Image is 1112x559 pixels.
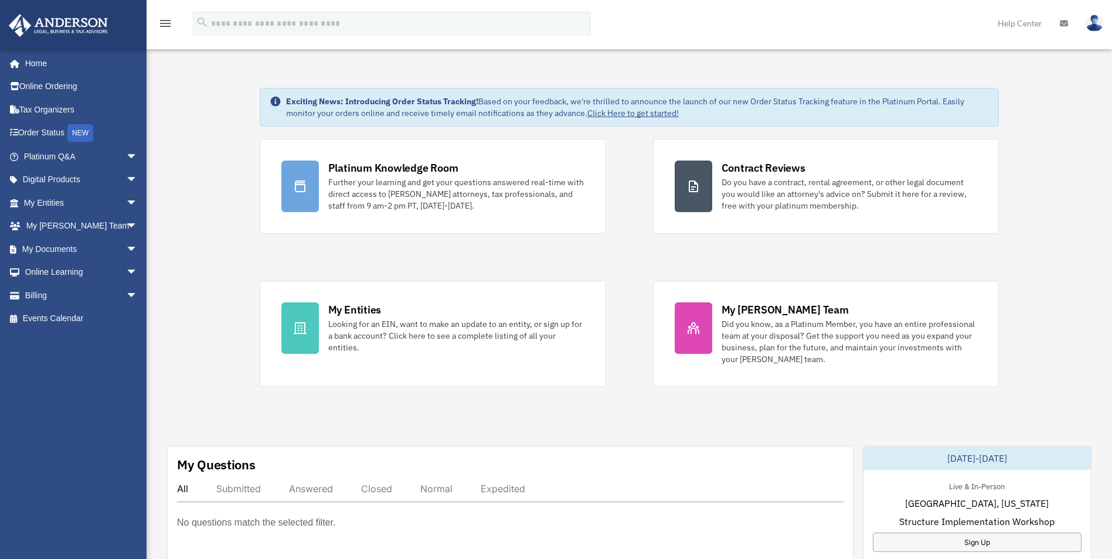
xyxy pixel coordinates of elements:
[8,121,155,145] a: Order StatusNEW
[8,237,155,261] a: My Documentsarrow_drop_down
[177,483,188,495] div: All
[8,191,155,214] a: My Entitiesarrow_drop_down
[5,14,111,37] img: Anderson Advisors Platinum Portal
[286,96,989,119] div: Based on your feedback, we're thrilled to announce the launch of our new Order Status Tracking fe...
[863,446,1091,470] div: [DATE]-[DATE]
[289,483,333,495] div: Answered
[126,237,149,261] span: arrow_drop_down
[158,21,172,30] a: menu
[67,124,93,142] div: NEW
[905,496,1049,510] span: [GEOGRAPHIC_DATA], [US_STATE]
[899,514,1055,529] span: Structure Implementation Workshop
[8,145,155,168] a: Platinum Q&Aarrow_drop_down
[126,145,149,169] span: arrow_drop_down
[328,176,584,212] div: Further your learning and get your questions answered real-time with direct access to [PERSON_NAM...
[1086,15,1103,32] img: User Pic
[587,108,679,118] a: Click Here to get started!
[420,483,453,495] div: Normal
[328,318,584,353] div: Looking for an EIN, want to make an update to an entity, or sign up for a bank account? Click her...
[940,479,1014,492] div: Live & In-Person
[126,261,149,285] span: arrow_drop_down
[722,176,978,212] div: Do you have a contract, rental agreement, or other legal document you would like an attorney's ad...
[177,456,256,473] div: My Questions
[8,75,155,98] a: Online Ordering
[177,514,335,531] p: No questions match the selected filter.
[722,302,849,317] div: My [PERSON_NAME] Team
[328,302,381,317] div: My Entities
[722,161,805,175] div: Contract Reviews
[286,96,478,107] strong: Exciting News: Introducing Order Status Tracking!
[158,16,172,30] i: menu
[126,168,149,192] span: arrow_drop_down
[8,284,155,307] a: Billingarrow_drop_down
[8,307,155,330] a: Events Calendar
[216,483,261,495] div: Submitted
[8,52,149,75] a: Home
[8,214,155,238] a: My [PERSON_NAME] Teamarrow_drop_down
[8,98,155,121] a: Tax Organizers
[126,191,149,215] span: arrow_drop_down
[873,533,1082,552] a: Sign Up
[126,284,149,308] span: arrow_drop_down
[328,161,458,175] div: Platinum Knowledge Room
[361,483,392,495] div: Closed
[260,281,606,387] a: My Entities Looking for an EIN, want to make an update to an entity, or sign up for a bank accoun...
[196,16,209,29] i: search
[126,214,149,238] span: arrow_drop_down
[8,261,155,284] a: Online Learningarrow_drop_down
[653,281,999,387] a: My [PERSON_NAME] Team Did you know, as a Platinum Member, you have an entire professional team at...
[481,483,525,495] div: Expedited
[653,139,999,234] a: Contract Reviews Do you have a contract, rental agreement, or other legal document you would like...
[8,168,155,192] a: Digital Productsarrow_drop_down
[260,139,606,234] a: Platinum Knowledge Room Further your learning and get your questions answered real-time with dire...
[722,318,978,365] div: Did you know, as a Platinum Member, you have an entire professional team at your disposal? Get th...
